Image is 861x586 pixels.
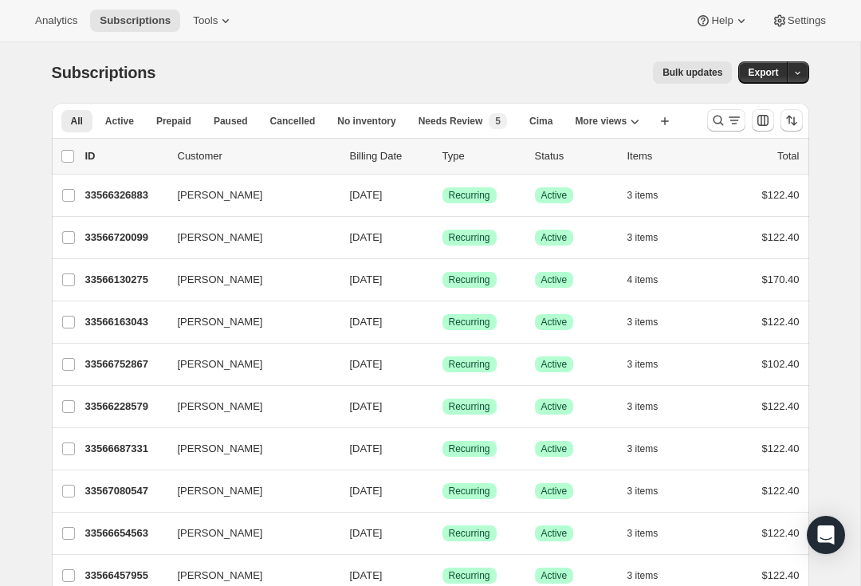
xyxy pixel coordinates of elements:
[168,225,328,250] button: [PERSON_NAME]
[178,568,263,584] span: [PERSON_NAME]
[627,569,659,582] span: 3 items
[449,189,490,202] span: Recurring
[168,478,328,504] button: [PERSON_NAME]
[627,316,659,328] span: 3 items
[85,353,800,376] div: 33566752867[PERSON_NAME][DATE]SuccessRecurringSuccessActive3 items$102.40
[85,441,165,457] p: 33566687331
[627,442,659,455] span: 3 items
[350,189,383,201] span: [DATE]
[762,400,800,412] span: $122.40
[178,356,263,372] span: [PERSON_NAME]
[627,358,659,371] span: 3 items
[780,109,803,132] button: Sort the results
[100,14,171,27] span: Subscriptions
[178,441,263,457] span: [PERSON_NAME]
[350,527,383,539] span: [DATE]
[541,400,568,413] span: Active
[85,356,165,372] p: 33566752867
[652,110,678,132] button: Create new view
[85,148,800,164] div: IDCustomerBilling DateTypeStatusItemsTotal
[627,311,676,333] button: 3 items
[85,314,165,330] p: 33566163043
[449,527,490,540] span: Recurring
[85,184,800,206] div: 33566326883[PERSON_NAME][DATE]SuccessRecurringSuccessActive3 items$122.40
[627,522,676,545] button: 3 items
[178,148,337,164] p: Customer
[156,115,191,128] span: Prepaid
[748,66,778,79] span: Export
[178,187,263,203] span: [PERSON_NAME]
[85,311,800,333] div: 33566163043[PERSON_NAME][DATE]SuccessRecurringSuccessActive3 items$122.40
[541,485,568,498] span: Active
[627,189,659,202] span: 3 items
[762,316,800,328] span: $122.40
[52,64,156,81] span: Subscriptions
[762,569,800,581] span: $122.40
[711,14,733,27] span: Help
[449,400,490,413] span: Recurring
[178,399,263,415] span: [PERSON_NAME]
[270,115,316,128] span: Cancelled
[350,442,383,454] span: [DATE]
[627,438,676,460] button: 3 items
[168,521,328,546] button: [PERSON_NAME]
[85,522,800,545] div: 33566654563[PERSON_NAME][DATE]SuccessRecurringSuccessActive3 items$122.40
[541,316,568,328] span: Active
[762,527,800,539] span: $122.40
[85,525,165,541] p: 33566654563
[762,485,800,497] span: $122.40
[686,10,758,32] button: Help
[35,14,77,27] span: Analytics
[738,61,788,84] button: Export
[788,14,826,27] span: Settings
[183,10,243,32] button: Tools
[541,569,568,582] span: Active
[85,399,165,415] p: 33566228579
[627,395,676,418] button: 3 items
[85,483,165,499] p: 33567080547
[71,115,83,128] span: All
[707,109,745,132] button: Search and filter results
[627,527,659,540] span: 3 items
[627,184,676,206] button: 3 items
[762,442,800,454] span: $122.40
[168,394,328,419] button: [PERSON_NAME]
[627,480,676,502] button: 3 items
[85,438,800,460] div: 33566687331[PERSON_NAME][DATE]SuccessRecurringSuccessActive3 items$122.40
[350,358,383,370] span: [DATE]
[193,14,218,27] span: Tools
[752,109,774,132] button: Customize table column order and visibility
[449,485,490,498] span: Recurring
[85,148,165,164] p: ID
[350,400,383,412] span: [DATE]
[350,316,383,328] span: [DATE]
[168,352,328,377] button: [PERSON_NAME]
[541,189,568,202] span: Active
[541,527,568,540] span: Active
[350,231,383,243] span: [DATE]
[85,226,800,249] div: 33566720099[PERSON_NAME][DATE]SuccessRecurringSuccessActive3 items$122.40
[762,273,800,285] span: $170.40
[541,358,568,371] span: Active
[178,230,263,246] span: [PERSON_NAME]
[627,148,707,164] div: Items
[762,231,800,243] span: $122.40
[575,115,627,128] span: More views
[214,115,248,128] span: Paused
[449,316,490,328] span: Recurring
[85,230,165,246] p: 33566720099
[178,272,263,288] span: [PERSON_NAME]
[627,269,676,291] button: 4 items
[26,10,87,32] button: Analytics
[627,231,659,244] span: 3 items
[168,267,328,293] button: [PERSON_NAME]
[662,66,722,79] span: Bulk updates
[178,483,263,499] span: [PERSON_NAME]
[105,115,134,128] span: Active
[627,226,676,249] button: 3 items
[541,442,568,455] span: Active
[168,183,328,208] button: [PERSON_NAME]
[178,525,263,541] span: [PERSON_NAME]
[168,436,328,462] button: [PERSON_NAME]
[627,353,676,376] button: 3 items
